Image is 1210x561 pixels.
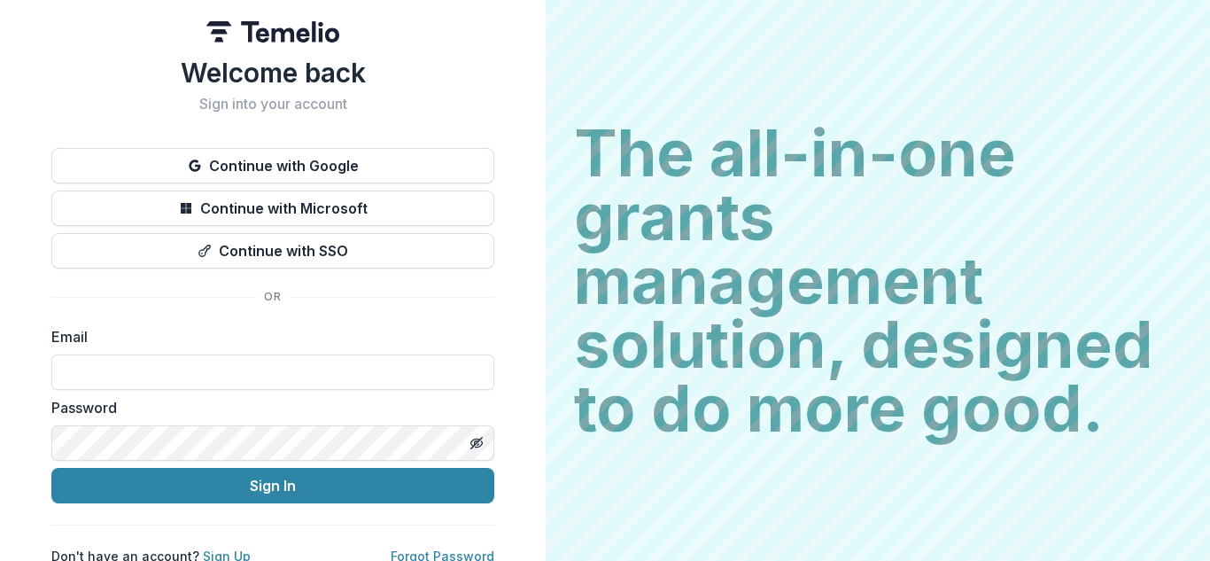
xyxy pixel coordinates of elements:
[462,429,491,457] button: Toggle password visibility
[51,57,494,89] h1: Welcome back
[51,326,484,347] label: Email
[51,468,494,503] button: Sign In
[51,397,484,418] label: Password
[51,148,494,183] button: Continue with Google
[206,21,339,43] img: Temelio
[51,96,494,113] h2: Sign into your account
[51,233,494,269] button: Continue with SSO
[51,191,494,226] button: Continue with Microsoft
